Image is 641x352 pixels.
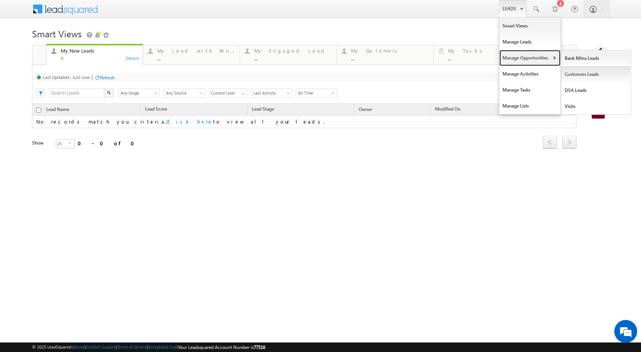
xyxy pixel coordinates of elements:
a: Any Stage [118,88,160,98]
span: Lead Stage [252,106,274,112]
div: ... [351,55,429,61]
a: Smart Views [499,18,560,34]
a: Visits [561,98,631,114]
span: Modified On [435,106,461,112]
div: Refresh [100,75,115,80]
a: Acceptable Use [148,344,177,349]
span: Any Stage [119,90,157,96]
a: My Engaged Lead... [240,45,337,64]
a: Manage Activities [499,66,560,82]
div: Owner Filter [209,88,247,98]
a: About [74,344,85,349]
a: Manage Tasks [499,82,560,98]
input: Search Leads [49,88,105,98]
div: My Customers [351,48,429,54]
a: Modified On [431,105,464,115]
div: 0 - 0 of 0 [78,139,139,148]
div: ... [157,55,235,61]
div: My Tasks [448,48,525,54]
div: Lead Stage Filter [118,88,160,98]
span: select [68,141,74,145]
div: ... [254,55,332,61]
div: My Engaged Lead [254,48,332,54]
div: ... [448,55,525,61]
a: My Tasks... [433,45,530,64]
input: Check all records [36,108,41,113]
span: All Time [296,90,335,96]
span: Last Activity [251,90,290,96]
a: Terms of Service [117,344,147,349]
div: My New Leads [61,48,139,54]
span: Owner [359,106,372,112]
a: Manage Leads [499,34,560,50]
span: Your Leadsquared Account Number is [178,344,265,350]
span: 25 [56,140,68,148]
a: Manage Lists [499,98,560,114]
a: All Time [296,88,337,98]
span: © 2025 LeadSquared | | | | | [32,344,265,351]
a: Lead Name [42,105,73,115]
img: Search [107,91,111,95]
a: Bank Mitra Leads [561,50,631,66]
input: Type to Search [209,88,248,98]
span: Any Source [164,90,203,96]
a: Any Source [164,88,205,98]
a: My New Leads0Details [46,44,143,65]
a: Click here [166,118,213,125]
span: next [562,136,577,149]
a: Customers Leads [561,66,631,82]
div: Lead Source Filter [164,88,205,98]
span: Smart Views [32,27,82,40]
a: My Customers... [337,45,434,64]
a: Show All Items [238,89,247,96]
div: Details [126,55,140,61]
a: prev [543,137,557,149]
div: My Lead with Pending Tasks [157,48,235,54]
span: Lead Score [145,106,167,112]
a: DSA Leads [561,82,631,98]
a: Contact Support [86,344,116,349]
a: Manage Opportunities [499,50,560,66]
span: prev [543,136,557,149]
a: Last Activity [251,88,293,98]
div: Last Updated : Just now [43,74,90,80]
a: next [562,137,577,149]
a: My Lead with Pending Tasks... [143,45,240,64]
a: Lead Stage [248,105,278,115]
div: Show [32,140,50,146]
span: 77516 [254,344,265,350]
a: Lead Score [141,105,171,115]
td: No records match you criteria. to view all your leads. [32,116,577,128]
div: 0 [61,55,139,61]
